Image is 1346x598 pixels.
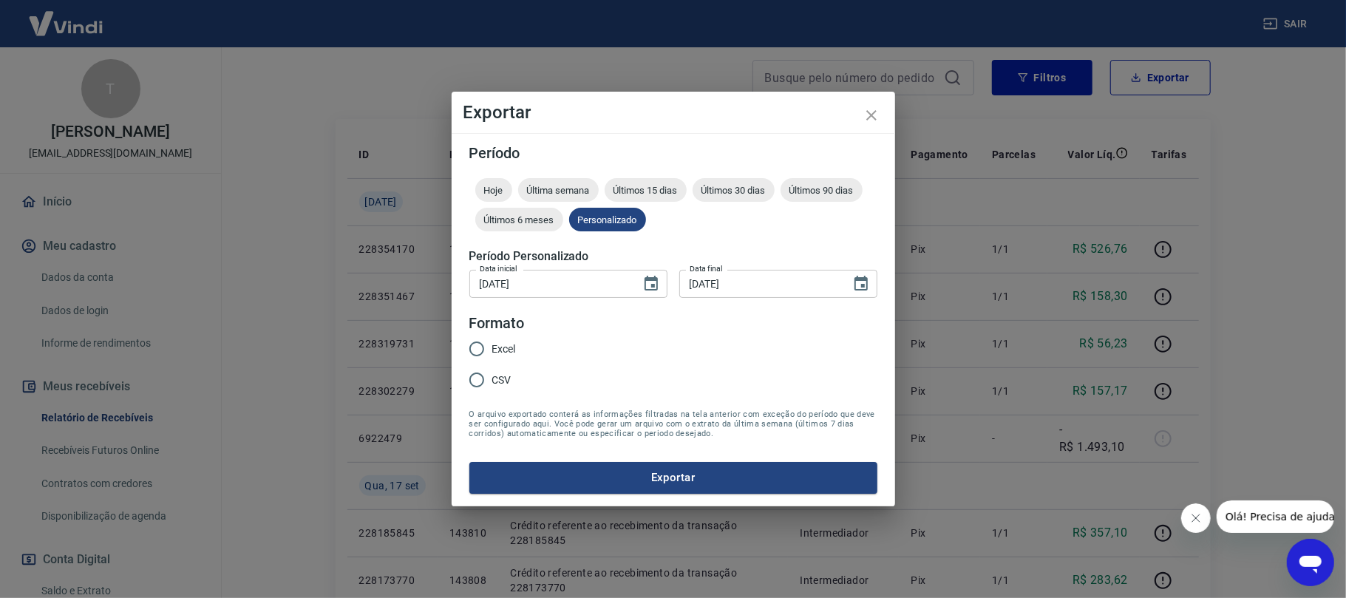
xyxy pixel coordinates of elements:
span: Última semana [518,185,599,196]
label: Data final [690,263,723,274]
button: close [854,98,889,133]
span: Personalizado [569,214,646,225]
span: Excel [492,342,516,357]
legend: Formato [469,313,525,334]
div: Últimos 30 dias [693,178,775,202]
span: Últimos 30 dias [693,185,775,196]
h5: Período [469,146,877,160]
button: Exportar [469,462,877,493]
div: Últimos 90 dias [781,178,863,202]
iframe: Fechar mensagem [1181,503,1211,533]
div: Personalizado [569,208,646,231]
input: DD/MM/YYYY [469,270,630,297]
div: Última semana [518,178,599,202]
button: Choose date, selected date is 18 de set de 2025 [846,269,876,299]
span: Olá! Precisa de ajuda? [9,10,124,22]
span: Últimos 15 dias [605,185,687,196]
div: Últimos 15 dias [605,178,687,202]
div: Últimos 6 meses [475,208,563,231]
span: O arquivo exportado conterá as informações filtradas na tela anterior com exceção do período que ... [469,410,877,438]
span: Hoje [475,185,512,196]
button: Choose date, selected date is 17 de set de 2025 [636,269,666,299]
h5: Período Personalizado [469,249,877,264]
div: Hoje [475,178,512,202]
h4: Exportar [463,103,883,121]
label: Data inicial [480,263,517,274]
iframe: Botão para abrir a janela de mensagens [1287,539,1334,586]
span: Últimos 90 dias [781,185,863,196]
iframe: Mensagem da empresa [1217,500,1334,533]
span: Últimos 6 meses [475,214,563,225]
span: CSV [492,373,511,388]
input: DD/MM/YYYY [679,270,840,297]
